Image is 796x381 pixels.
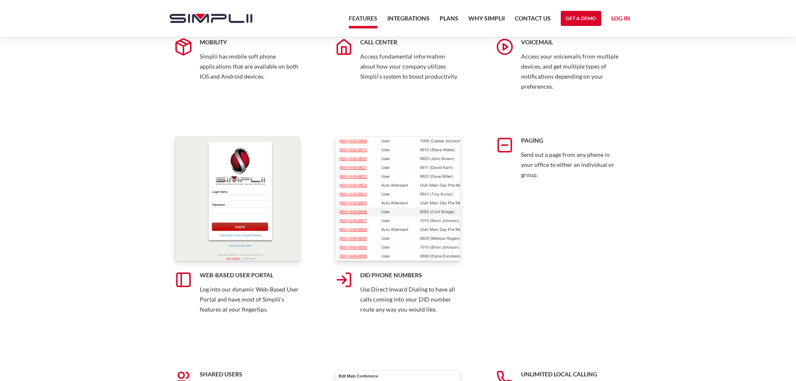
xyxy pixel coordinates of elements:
[200,370,300,378] h5: Shared Users
[521,136,621,145] h5: Paging
[200,271,300,279] h5: Web-Based User Portal
[349,13,377,28] a: Features
[561,11,601,26] a: Get a Demo
[200,38,300,46] h5: Mobility
[496,136,621,335] a: PagingSend out a page from any phone in your office to either an individual or group.
[360,284,460,315] p: Use Direct Inward Dialing to have all calls coming into your DID number route any way you would l...
[360,51,460,82] p: Access fundamental information about how your company utilizes Simplii's system to boost producti...
[170,14,252,23] img: Simplii
[387,13,430,28] a: Integrations
[521,51,621,92] p: Access your voicemails from multiple devices, and get multiple types of notifications depending o...
[611,13,630,26] a: Log in
[360,271,460,279] h5: DID Phone Numbers
[515,13,551,28] a: Contact US
[175,136,300,335] a: Web-Based User PortalLog into our dynamic Web-Based User Portal and have most of Simplii's featur...
[521,150,621,180] p: Send out a page from any phone in your office to either an individual or group.
[521,370,621,378] h5: Unlimited Local Calling
[521,38,621,46] h5: Voicemail
[360,38,460,46] h5: Call Center
[440,13,458,28] a: Plans
[200,51,300,82] p: Simplii has mobile soft phone applications that are available on both IOS and Android devices.
[200,284,300,315] p: Log into our dynamic Web-Based User Portal and have most of Simplii's features at your fingertips.
[468,13,505,28] a: Why Simplii
[335,136,460,335] a: DID Phone NumbersUse Direct Inward Dialing to have all calls coming into your DID number route an...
